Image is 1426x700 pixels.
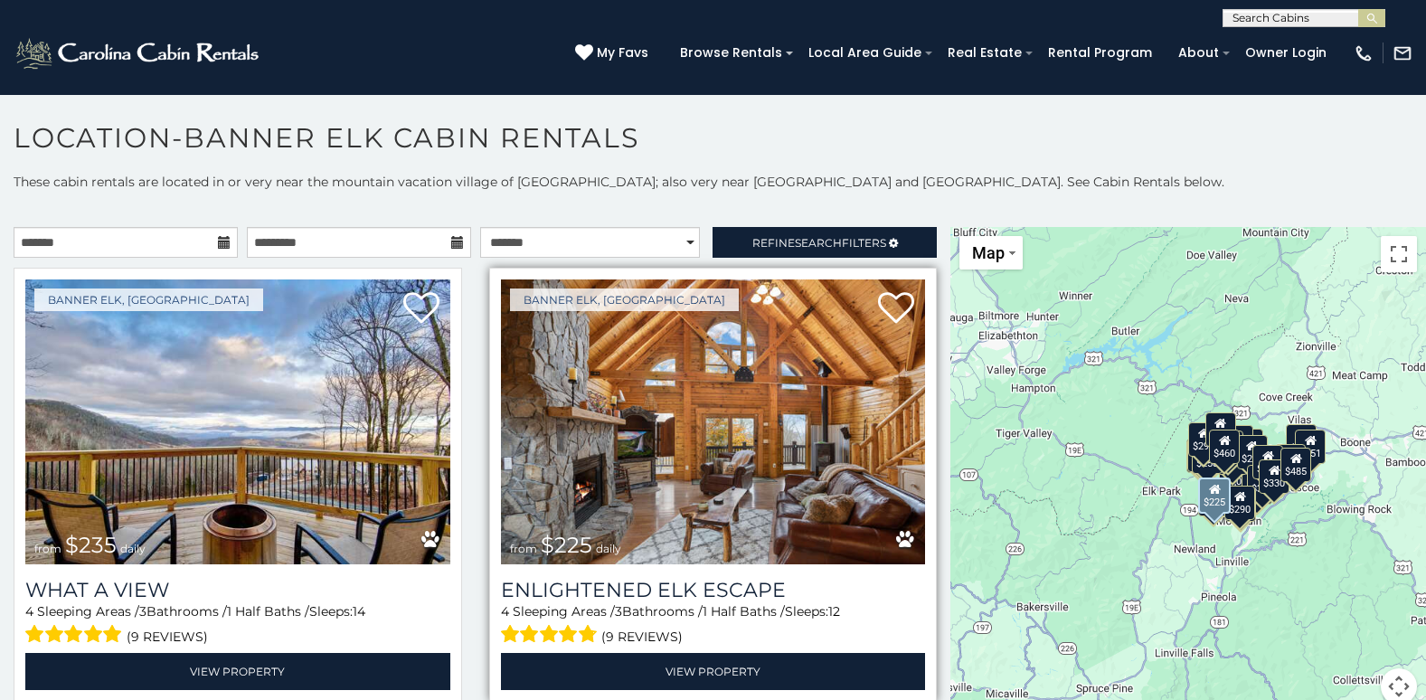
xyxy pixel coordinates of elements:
[1354,43,1374,63] img: phone-regular-white.png
[959,236,1023,270] button: Change map style
[227,603,309,620] span: 1 Half Baths /
[752,236,886,250] span: Refine Filters
[596,542,621,555] span: daily
[939,39,1031,67] a: Real Estate
[597,43,648,62] span: My Favs
[972,243,1005,262] span: Map
[703,603,785,620] span: 1 Half Baths /
[1236,39,1336,67] a: Owner Login
[65,532,117,558] span: $235
[510,542,537,555] span: from
[353,603,365,620] span: 14
[120,542,146,555] span: daily
[1209,430,1240,464] div: $460
[1169,39,1228,67] a: About
[1186,439,1217,473] div: $305
[795,236,842,250] span: Search
[828,603,840,620] span: 12
[1199,478,1232,514] div: $225
[34,289,263,311] a: Banner Elk, [GEOGRAPHIC_DATA]
[1188,422,1219,457] div: $290
[25,279,450,564] a: What A View from $235 daily
[601,625,683,648] span: (9 reviews)
[1225,486,1256,520] div: $290
[1223,425,1253,459] div: $430
[713,227,937,258] a: RefineSearchFilters
[799,39,930,67] a: Local Area Guide
[14,35,264,71] img: White-1-2.png
[25,653,450,690] a: View Property
[501,578,926,602] a: Enlightened Elk Escape
[25,603,33,620] span: 4
[878,290,914,328] a: Add to favorites
[1295,430,1326,464] div: $451
[501,603,509,620] span: 4
[127,625,208,648] span: (9 reviews)
[1039,39,1161,67] a: Rental Program
[1237,435,1268,469] div: $235
[1247,465,1278,499] div: $305
[1280,448,1311,482] div: $485
[403,290,439,328] a: Add to favorites
[671,39,791,67] a: Browse Rentals
[510,289,739,311] a: Banner Elk, [GEOGRAPHIC_DATA]
[1275,444,1306,478] div: $400
[25,578,450,602] a: What A View
[1381,236,1417,272] button: Toggle fullscreen view
[541,532,592,558] span: $225
[25,602,450,648] div: Sleeping Areas / Bathrooms / Sleeps:
[1205,412,1236,447] div: $325
[501,653,926,690] a: View Property
[25,279,450,564] img: What A View
[1393,43,1412,63] img: mail-regular-white.png
[501,279,926,564] img: Enlightened Elk Escape
[501,602,926,648] div: Sleeping Areas / Bathrooms / Sleeps:
[575,43,653,63] a: My Favs
[1259,459,1289,494] div: $330
[1252,445,1283,479] div: $302
[139,603,146,620] span: 3
[615,603,622,620] span: 3
[34,542,61,555] span: from
[1286,424,1317,459] div: $410
[1187,438,1218,472] div: $230
[501,279,926,564] a: Enlightened Elk Escape from $225 daily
